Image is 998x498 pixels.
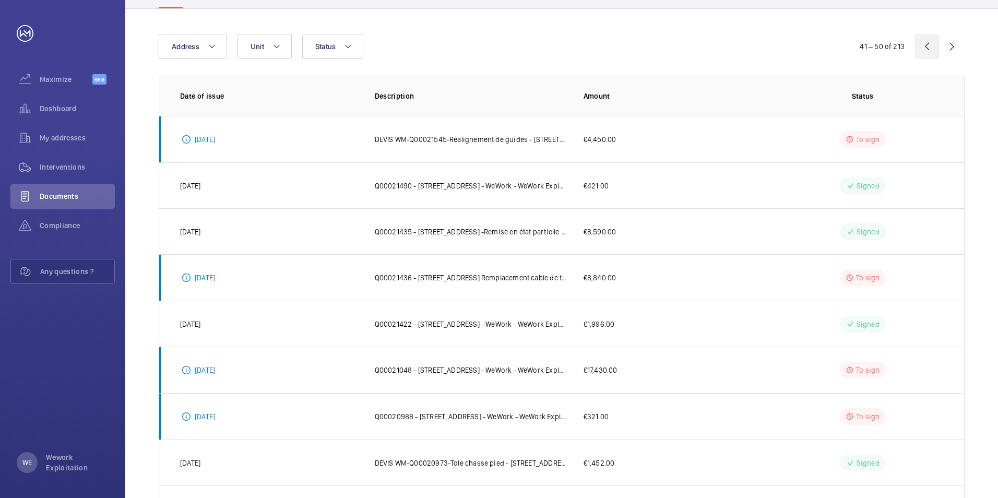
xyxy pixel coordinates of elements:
p: To sign [856,365,880,375]
p: €17,430.00 [584,365,617,375]
p: Wework Exploitation [46,452,109,473]
span: Documents [40,191,115,201]
p: [DATE] [195,134,215,145]
p: Signed [857,458,880,468]
span: Address [172,42,199,51]
span: Any questions ? [40,266,114,277]
p: €4,450.00 [584,134,616,145]
p: Amount [584,91,766,101]
span: Unit [251,42,264,51]
p: Date of issue [180,91,358,101]
p: Q00021490 - [STREET_ADDRESS] - WeWork - WeWork Exploitation [375,181,567,191]
p: DEVIS WM-Q00020973-Tole chasse pied - [STREET_ADDRESS][PERSON_NAME] Exploitation [375,458,567,468]
button: Address [159,34,227,59]
button: Unit [237,34,292,59]
button: Status [302,34,364,59]
p: [DATE] [180,458,200,468]
p: Q00020988 - [STREET_ADDRESS] - WeWork - WeWork Exploitation [375,411,567,422]
p: Q00021422 - [STREET_ADDRESS] - WeWork - WeWork Exploitation [375,319,567,329]
span: Maximize [40,74,92,85]
p: DEVIS WM-Q00021545-Réalignement de guides - [STREET_ADDRESS][PERSON_NAME] Exploitation [375,134,567,145]
p: WE [22,457,32,468]
div: 41 – 50 of 213 [860,41,905,52]
span: Status [315,42,336,51]
p: €8,840.00 [584,272,616,283]
p: Signed [857,181,880,191]
p: To sign [856,134,880,145]
p: Signed [857,227,880,237]
span: Beta [92,74,106,85]
p: Signed [857,319,880,329]
p: Description [375,91,567,101]
p: €321.00 [584,411,609,422]
span: Interventions [40,162,115,172]
p: [DATE] [195,365,215,375]
span: Dashboard [40,103,115,114]
span: Compliance [40,220,115,231]
p: [DATE] [195,272,215,283]
p: Q00021435 - [STREET_ADDRESS] -Remise en état partielle suite inondation [375,227,567,237]
span: My addresses [40,133,115,143]
p: To sign [856,272,880,283]
p: Status [782,91,943,101]
p: €1,452.00 [584,458,615,468]
p: Q00021436 - [STREET_ADDRESS] Remplacement cable de traction et poulies de mouflage [375,272,567,283]
p: [DATE] [180,227,200,237]
p: [DATE] [180,181,200,191]
p: €421.00 [584,181,609,191]
p: €8,590.00 [584,227,616,237]
p: [DATE] [180,319,200,329]
p: To sign [856,411,880,422]
p: [DATE] [195,411,215,422]
p: €1,996.00 [584,319,615,329]
p: Q00021048 - [STREET_ADDRESS] - WeWork - WeWork Exploitation [375,365,567,375]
